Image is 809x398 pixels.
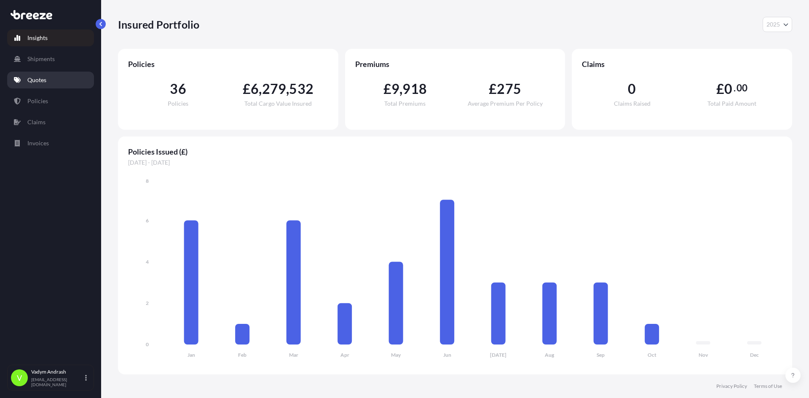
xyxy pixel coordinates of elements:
[27,55,55,63] p: Shipments
[128,147,782,157] span: Policies Issued (£)
[597,352,605,358] tspan: Sep
[340,352,349,358] tspan: Apr
[17,374,22,382] span: V
[648,352,656,358] tspan: Oct
[7,135,94,152] a: Invoices
[27,34,48,42] p: Insights
[27,118,46,126] p: Claims
[383,82,391,96] span: £
[699,352,708,358] tspan: Nov
[614,101,651,107] span: Claims Raised
[716,82,724,96] span: £
[128,158,782,167] span: [DATE] - [DATE]
[259,82,262,96] span: ,
[27,139,49,147] p: Invoices
[384,101,426,107] span: Total Premiums
[7,93,94,110] a: Policies
[146,341,149,347] tspan: 0
[763,17,792,32] button: Year Selector
[582,59,782,69] span: Claims
[737,85,747,91] span: 00
[238,352,246,358] tspan: Feb
[7,51,94,67] a: Shipments
[146,178,149,184] tspan: 8
[31,377,83,387] p: [EMAIL_ADDRESS][DOMAIN_NAME]
[545,352,555,358] tspan: Aug
[391,352,401,358] tspan: May
[262,82,287,96] span: 279
[146,217,149,224] tspan: 6
[286,82,289,96] span: ,
[146,259,149,265] tspan: 4
[766,20,780,29] span: 2025
[716,383,747,390] a: Privacy Policy
[251,82,259,96] span: 6
[128,59,328,69] span: Policies
[490,352,506,358] tspan: [DATE]
[754,383,782,390] a: Terms of Use
[468,101,543,107] span: Average Premium Per Policy
[355,59,555,69] span: Premiums
[497,82,521,96] span: 275
[27,76,46,84] p: Quotes
[289,352,298,358] tspan: Mar
[7,114,94,131] a: Claims
[170,82,186,96] span: 36
[443,352,451,358] tspan: Jun
[289,82,313,96] span: 532
[724,82,732,96] span: 0
[146,300,149,306] tspan: 2
[628,82,636,96] span: 0
[750,352,759,358] tspan: Dec
[489,82,497,96] span: £
[118,18,199,31] p: Insured Portfolio
[7,72,94,88] a: Quotes
[243,82,251,96] span: £
[399,82,402,96] span: ,
[244,101,312,107] span: Total Cargo Value Insured
[391,82,399,96] span: 9
[31,369,83,375] p: Vadym Andrash
[7,29,94,46] a: Insights
[188,352,195,358] tspan: Jan
[402,82,427,96] span: 918
[168,101,188,107] span: Policies
[27,97,48,105] p: Policies
[707,101,756,107] span: Total Paid Amount
[734,85,736,91] span: .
